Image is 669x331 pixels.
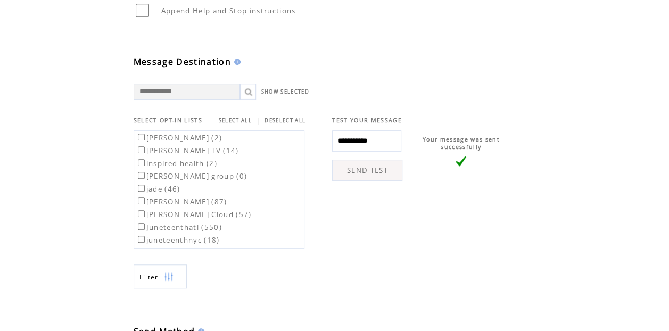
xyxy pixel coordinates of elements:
[136,210,252,219] label: [PERSON_NAME] Cloud (57)
[164,265,174,289] img: filters.png
[138,236,145,243] input: juneteenthnyc (18)
[219,117,252,124] a: SELECT ALL
[332,117,402,124] span: TEST YOUR MESSAGE
[134,264,187,288] a: Filter
[136,146,239,155] label: [PERSON_NAME] TV (14)
[261,88,309,95] a: SHOW SELECTED
[134,56,231,68] span: Message Destination
[138,210,145,217] input: [PERSON_NAME] Cloud (57)
[136,171,247,181] label: [PERSON_NAME] group (0)
[138,185,145,192] input: jade (46)
[256,115,260,125] span: |
[161,6,296,15] span: Append Help and Stop instructions
[138,146,145,153] input: [PERSON_NAME] TV (14)
[423,136,500,151] span: Your message was sent successfully
[138,134,145,140] input: [PERSON_NAME] (2)
[136,133,222,143] label: [PERSON_NAME] (2)
[136,235,220,245] label: juneteenthnyc (18)
[136,159,217,168] label: inspired health (2)
[456,156,466,167] img: vLarge.png
[332,160,402,181] a: SEND TEST
[139,272,159,282] span: Show filters
[138,197,145,204] input: [PERSON_NAME] (87)
[134,117,202,124] span: SELECT OPT-IN LISTS
[138,172,145,179] input: [PERSON_NAME] group (0)
[136,197,227,206] label: [PERSON_NAME] (87)
[136,184,180,194] label: jade (46)
[231,59,241,65] img: help.gif
[265,117,305,124] a: DESELECT ALL
[136,222,222,232] label: Juneteenthatl (550)
[138,159,145,166] input: inspired health (2)
[138,223,145,230] input: Juneteenthatl (550)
